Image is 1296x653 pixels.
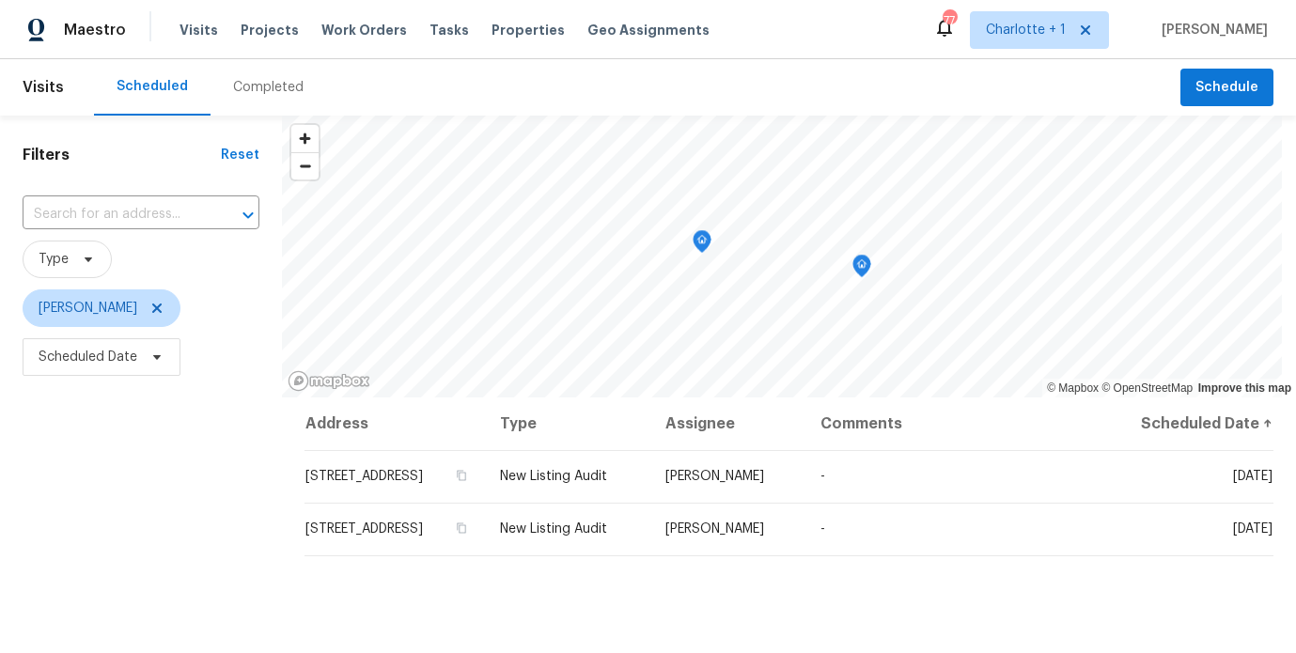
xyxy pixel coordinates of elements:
[291,152,319,179] button: Zoom out
[1101,381,1193,395] a: OpenStreetMap
[820,470,825,483] span: -
[500,522,607,536] span: New Listing Audit
[180,21,218,39] span: Visits
[117,77,188,96] div: Scheduled
[665,470,764,483] span: [PERSON_NAME]
[1047,381,1099,395] a: Mapbox
[282,116,1282,397] canvas: Map
[64,21,126,39] span: Maestro
[665,522,764,536] span: [PERSON_NAME]
[693,230,711,259] div: Map marker
[852,255,871,284] div: Map marker
[820,522,825,536] span: -
[221,146,259,164] div: Reset
[1180,69,1273,107] button: Schedule
[805,397,1096,450] th: Comments
[429,23,469,37] span: Tasks
[492,21,565,39] span: Properties
[587,21,710,39] span: Geo Assignments
[485,397,650,450] th: Type
[1233,522,1273,536] span: [DATE]
[453,467,470,484] button: Copy Address
[235,202,261,228] button: Open
[1198,381,1291,395] a: Improve this map
[500,470,607,483] span: New Listing Audit
[233,78,304,97] div: Completed
[1096,397,1273,450] th: Scheduled Date ↑
[291,153,319,179] span: Zoom out
[304,397,485,450] th: Address
[1154,21,1268,39] span: [PERSON_NAME]
[39,250,69,269] span: Type
[39,299,137,318] span: [PERSON_NAME]
[1195,76,1258,100] span: Schedule
[453,520,470,536] button: Copy Address
[1233,470,1273,483] span: [DATE]
[291,125,319,152] button: Zoom in
[23,146,221,164] h1: Filters
[650,397,805,450] th: Assignee
[943,11,956,30] div: 77
[986,21,1066,39] span: Charlotte + 1
[241,21,299,39] span: Projects
[39,348,137,366] span: Scheduled Date
[321,21,407,39] span: Work Orders
[305,470,423,483] span: [STREET_ADDRESS]
[305,522,423,536] span: [STREET_ADDRESS]
[23,67,64,108] span: Visits
[288,370,370,392] a: Mapbox homepage
[23,200,207,229] input: Search for an address...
